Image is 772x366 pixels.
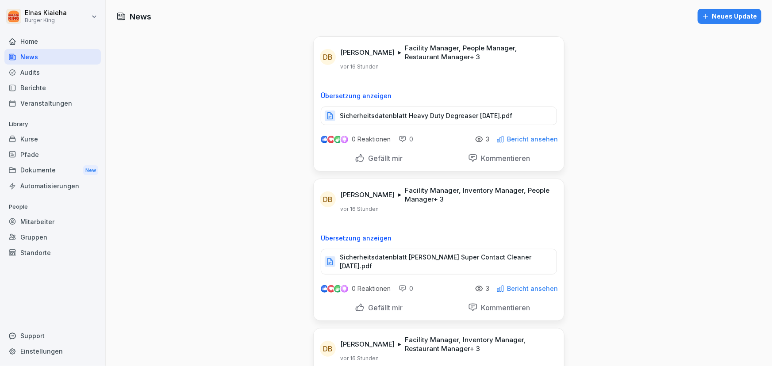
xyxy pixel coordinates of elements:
p: Library [4,117,101,131]
a: Veranstaltungen [4,95,101,111]
p: Gefällt mir [365,154,403,163]
div: Neues Update [702,11,757,21]
img: like [321,285,328,292]
p: vor 16 Stunden [340,206,379,213]
p: Facility Manager, People Manager, Restaurant Manager + 3 [405,44,553,61]
a: Einstellungen [4,343,101,359]
a: DokumenteNew [4,162,101,179]
p: Elnas Kiaieha [25,9,67,17]
img: inspiring [341,135,348,143]
p: Kommentieren [478,303,530,312]
a: Home [4,34,101,49]
p: Gefällt mir [365,303,403,312]
h1: News [130,11,151,23]
a: Sicherheitsdatenblatt Heavy Duty Degreaser [DATE].pdf [321,114,557,123]
p: [PERSON_NAME] [340,48,395,57]
a: Mitarbeiter [4,214,101,229]
p: Sicherheitsdatenblatt [PERSON_NAME] Super Contact Cleaner [DATE].pdf [340,253,548,271]
a: News [4,49,101,65]
p: Bericht ansehen [507,136,558,143]
p: vor 16 Stunden [340,355,379,362]
a: Standorte [4,245,101,260]
div: DB [320,341,336,357]
p: 3 [486,136,489,143]
img: like [321,136,328,143]
div: DB [320,49,336,65]
a: Audits [4,65,101,80]
p: People [4,200,101,214]
p: Burger King [25,17,67,23]
p: Übersetzung anzeigen [321,235,557,242]
p: [PERSON_NAME] [340,340,395,349]
img: celebrate [334,136,342,143]
p: 3 [486,285,489,292]
div: New [83,165,98,175]
div: 0 [399,284,413,293]
a: Gruppen [4,229,101,245]
img: celebrate [334,285,342,293]
p: Sicherheitsdatenblatt Heavy Duty Degreaser [DATE].pdf [340,111,512,120]
div: 0 [399,135,413,144]
p: Facility Manager, Inventory Manager, People Manager + 3 [405,186,553,204]
button: Neues Update [698,9,761,24]
p: [PERSON_NAME] [340,191,395,199]
a: Sicherheitsdatenblatt [PERSON_NAME] Super Contact Cleaner [DATE].pdf [321,260,557,269]
div: DB [320,191,336,207]
div: Dokumente [4,162,101,179]
p: Bericht ansehen [507,285,558,292]
p: Facility Manager, Inventory Manager, Restaurant Manager + 3 [405,335,553,353]
div: Support [4,328,101,343]
a: Pfade [4,147,101,162]
a: Kurse [4,131,101,147]
p: Kommentieren [478,154,530,163]
a: Berichte [4,80,101,95]
img: love [328,136,334,143]
img: love [328,286,334,292]
img: inspiring [341,285,348,293]
p: Übersetzung anzeigen [321,92,557,99]
p: vor 16 Stunden [340,63,379,70]
p: 0 Reaktionen [352,285,391,292]
p: 0 Reaktionen [352,136,391,143]
a: Automatisierungen [4,178,101,194]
